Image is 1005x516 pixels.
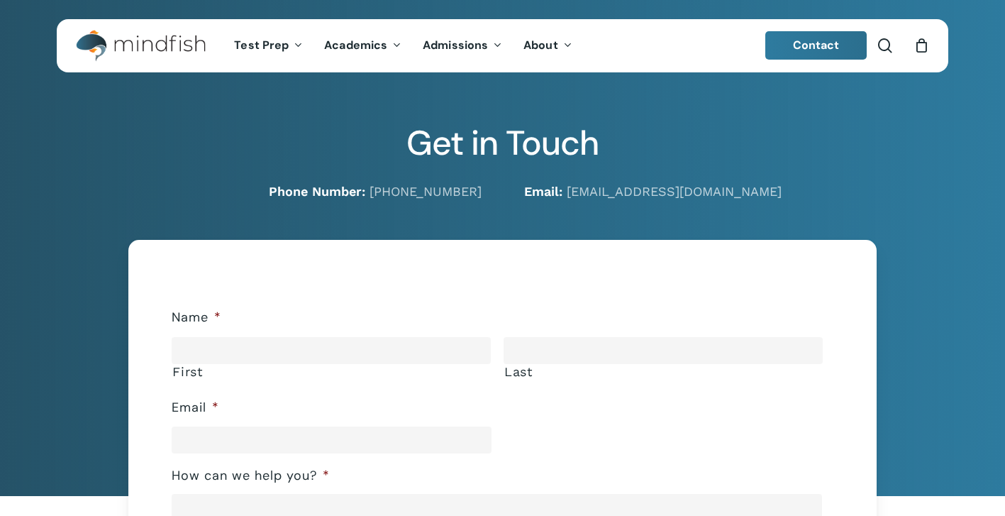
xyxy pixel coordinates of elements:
a: Test Prep [223,40,313,52]
a: Contact [765,31,867,60]
a: Academics [313,40,412,52]
a: [PHONE_NUMBER] [370,184,482,199]
header: Main Menu [57,19,948,72]
span: Test Prep [234,38,289,53]
a: Cart [914,38,929,53]
span: Admissions [423,38,488,53]
a: [EMAIL_ADDRESS][DOMAIN_NAME] [567,184,782,199]
nav: Main Menu [223,19,582,72]
label: First [172,365,491,379]
strong: Phone Number: [269,184,365,199]
label: Name [172,309,221,326]
label: How can we help you? [172,468,330,484]
strong: Email: [524,184,562,199]
a: About [513,40,583,52]
span: About [523,38,558,53]
h2: Get in Touch [57,123,948,164]
label: Last [504,365,823,379]
label: Email [172,400,219,416]
span: Contact [793,38,840,53]
a: Admissions [412,40,513,52]
span: Academics [324,38,387,53]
